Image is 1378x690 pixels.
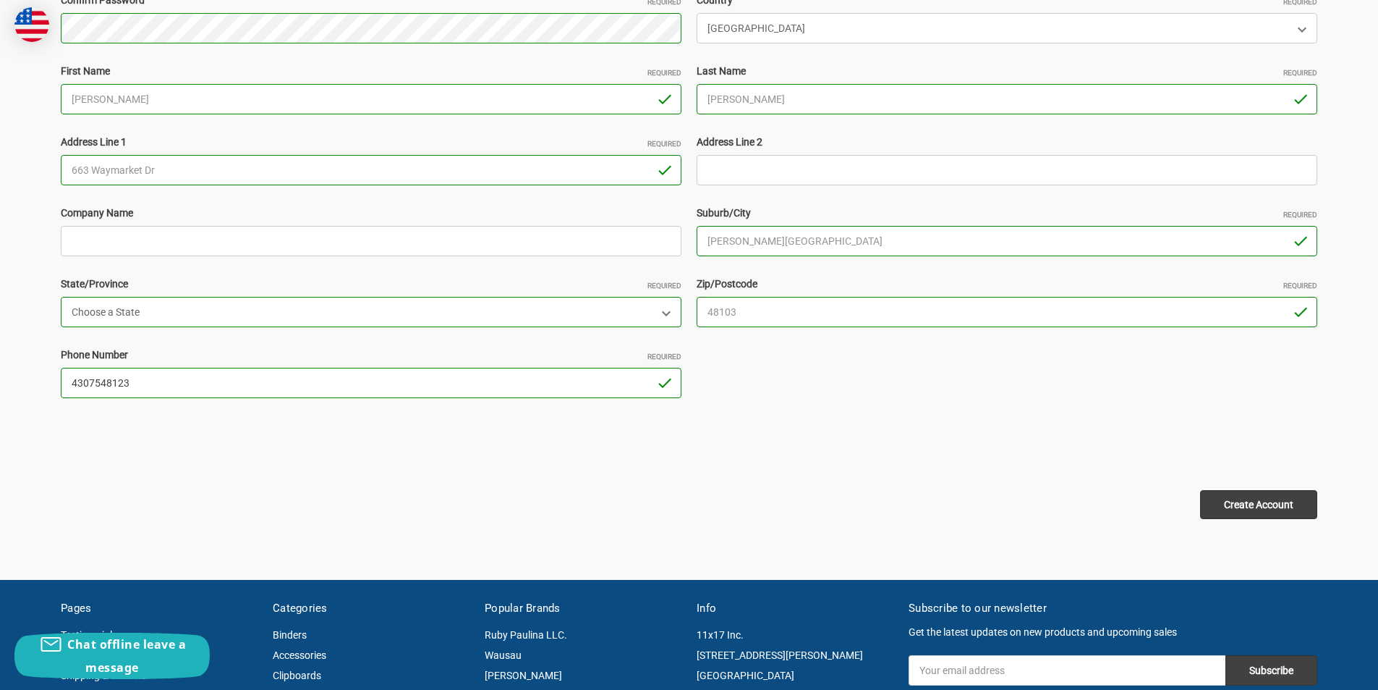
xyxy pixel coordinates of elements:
a: Clipboards [273,670,321,681]
a: Ruby Paulina LLC. [485,629,567,641]
small: Required [1283,67,1317,78]
label: Company Name [61,206,681,221]
label: Last Name [697,64,1317,79]
input: Create Account [1200,490,1317,519]
label: Address Line 1 [61,135,681,150]
input: Your email address [909,655,1225,686]
h5: Subscribe to our newsletter [909,600,1317,617]
h5: Info [697,600,893,617]
label: State/Province [61,277,681,292]
h5: Popular Brands [485,600,681,617]
small: Required [647,138,681,149]
label: Suburb/City [697,206,1317,221]
a: Binders [273,629,307,641]
small: Required [647,351,681,362]
a: Wausau [485,649,522,661]
a: [PERSON_NAME] [485,670,562,681]
small: Required [647,280,681,291]
button: Chat offline leave a message [14,633,210,679]
h5: Pages [61,600,258,617]
h5: Categories [273,600,469,617]
input: Subscribe [1225,655,1317,686]
small: Required [1283,280,1317,291]
img: duty and tax information for United States [14,7,49,42]
span: Chat offline leave a message [67,636,186,676]
small: Required [647,67,681,78]
label: Address Line 2 [697,135,1317,150]
small: Required [1283,209,1317,220]
a: Testimonials [61,629,117,641]
label: Phone Number [61,348,681,363]
iframe: reCAPTCHA [61,418,281,475]
p: Get the latest updates on new products and upcoming sales [909,625,1317,640]
label: Zip/Postcode [697,277,1317,292]
a: Accessories [273,649,326,661]
a: Shipping & Returns [61,670,146,681]
label: First Name [61,64,681,79]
